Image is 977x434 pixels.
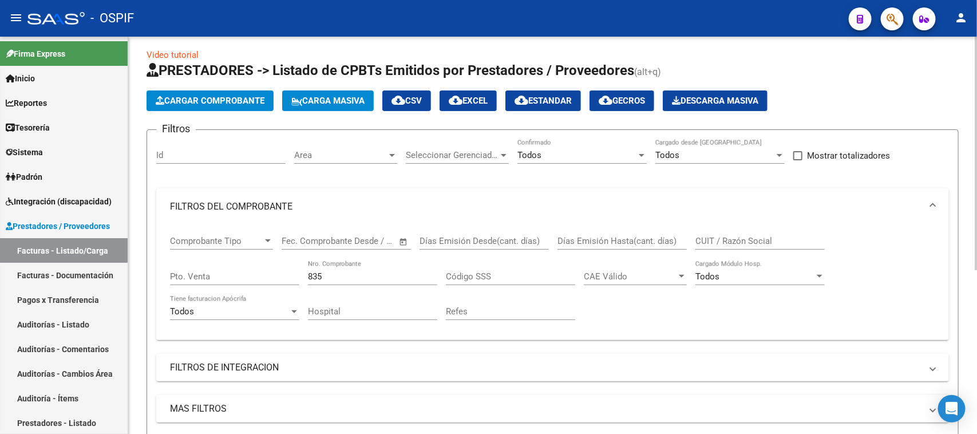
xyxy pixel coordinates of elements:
mat-expansion-panel-header: FILTROS DEL COMPROBANTE [156,188,949,225]
mat-expansion-panel-header: FILTROS DE INTEGRACION [156,354,949,381]
h3: Filtros [156,121,196,137]
span: Inicio [6,72,35,85]
button: Cargar Comprobante [147,90,274,111]
span: Reportes [6,97,47,109]
span: Estandar [515,96,572,106]
span: Todos [655,150,679,160]
mat-icon: cloud_download [515,93,528,107]
mat-expansion-panel-header: MAS FILTROS [156,395,949,423]
span: Prestadores / Proveedores [6,220,110,232]
span: Sistema [6,146,43,159]
app-download-masive: Descarga masiva de comprobantes (adjuntos) [663,90,768,111]
a: Video tutorial [147,50,199,60]
span: Mostrar totalizadores [807,149,890,163]
span: Firma Express [6,48,65,60]
button: Open calendar [397,235,410,248]
input: Fecha fin [338,236,394,246]
mat-panel-title: FILTROS DE INTEGRACION [170,361,921,374]
span: Tesorería [6,121,50,134]
span: EXCEL [449,96,488,106]
span: Comprobante Tipo [170,236,263,246]
span: Padrón [6,171,42,183]
span: - OSPIF [90,6,134,31]
span: PRESTADORES -> Listado de CPBTs Emitidos por Prestadores / Proveedores [147,62,634,78]
button: Carga Masiva [282,90,374,111]
span: CAE Válido [584,271,677,282]
span: Cargar Comprobante [156,96,264,106]
mat-panel-title: MAS FILTROS [170,403,921,415]
input: Fecha inicio [282,236,328,246]
span: Integración (discapacidad) [6,195,112,208]
mat-icon: cloud_download [391,93,405,107]
mat-icon: cloud_download [599,93,612,107]
button: Gecros [590,90,654,111]
span: Todos [517,150,541,160]
button: EXCEL [440,90,497,111]
span: Carga Masiva [291,96,365,106]
div: Open Intercom Messenger [938,395,966,423]
mat-panel-title: FILTROS DEL COMPROBANTE [170,200,921,213]
div: FILTROS DEL COMPROBANTE [156,225,949,340]
button: Descarga Masiva [663,90,768,111]
span: Gecros [599,96,645,106]
span: CSV [391,96,422,106]
span: Seleccionar Gerenciador [406,150,499,160]
mat-icon: menu [9,11,23,25]
span: Todos [170,306,194,317]
span: (alt+q) [634,66,661,77]
mat-icon: cloud_download [449,93,462,107]
span: Todos [695,271,719,282]
mat-icon: person [954,11,968,25]
span: Descarga Masiva [672,96,758,106]
button: CSV [382,90,431,111]
span: Area [294,150,387,160]
button: Estandar [505,90,581,111]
